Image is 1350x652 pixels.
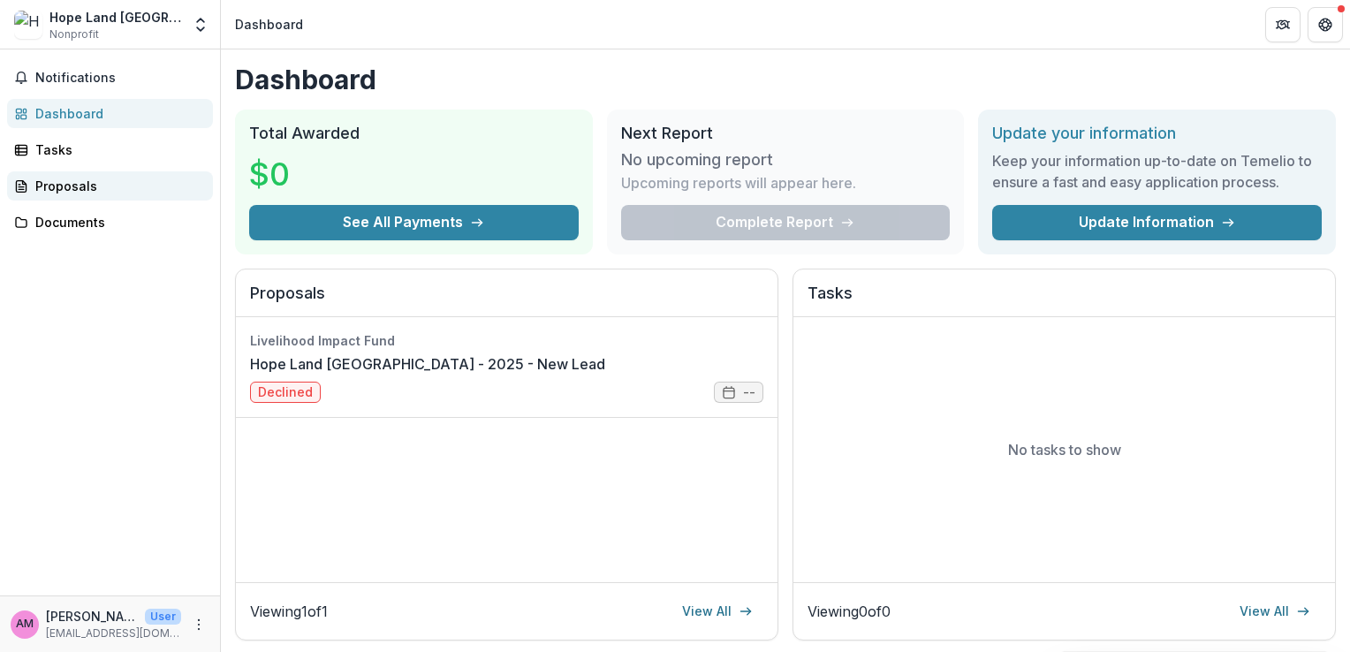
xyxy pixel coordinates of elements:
[621,150,773,170] h3: No upcoming report
[7,99,213,128] a: Dashboard
[35,177,199,195] div: Proposals
[46,625,181,641] p: [EMAIL_ADDRESS][DOMAIN_NAME]
[35,140,199,159] div: Tasks
[14,11,42,39] img: Hope Land Congo
[808,284,1321,317] h2: Tasks
[235,15,303,34] div: Dashboard
[228,11,310,37] nav: breadcrumb
[249,150,382,198] h3: $0
[16,618,34,630] div: Andre Moliro
[1008,439,1121,460] p: No tasks to show
[7,135,213,164] a: Tasks
[235,64,1336,95] h1: Dashboard
[145,609,181,625] p: User
[249,124,579,143] h2: Total Awarded
[250,284,763,317] h2: Proposals
[35,104,199,123] div: Dashboard
[35,71,206,86] span: Notifications
[808,601,891,622] p: Viewing 0 of 0
[250,353,605,375] a: Hope Land [GEOGRAPHIC_DATA] - 2025 - New Lead
[35,213,199,231] div: Documents
[1308,7,1343,42] button: Get Help
[49,27,99,42] span: Nonprofit
[7,208,213,237] a: Documents
[46,607,138,625] p: [PERSON_NAME]
[992,150,1322,193] h3: Keep your information up-to-date on Temelio to ensure a fast and easy application process.
[992,205,1322,240] a: Update Information
[188,7,213,42] button: Open entity switcher
[249,205,579,240] button: See All Payments
[250,601,328,622] p: Viewing 1 of 1
[621,124,951,143] h2: Next Report
[671,597,763,625] a: View All
[7,64,213,92] button: Notifications
[188,614,209,635] button: More
[992,124,1322,143] h2: Update your information
[1265,7,1301,42] button: Partners
[7,171,213,201] a: Proposals
[49,8,181,27] div: Hope Land [GEOGRAPHIC_DATA]
[621,172,856,193] p: Upcoming reports will appear here.
[1229,597,1321,625] a: View All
